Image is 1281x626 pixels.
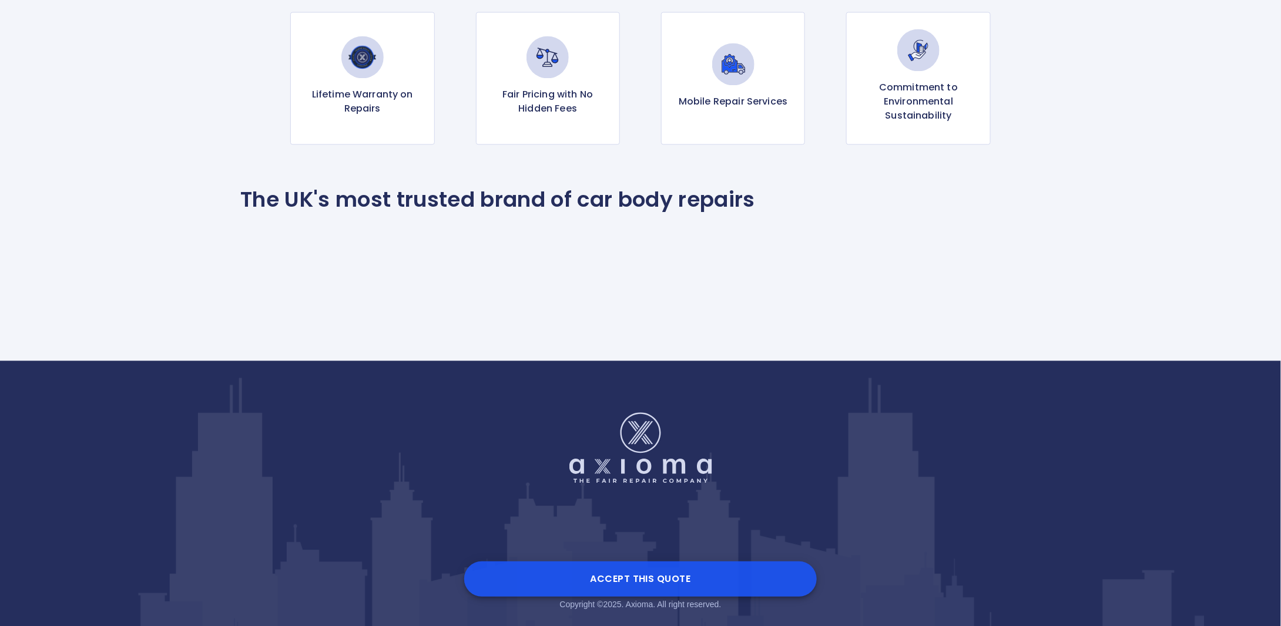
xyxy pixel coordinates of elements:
img: Fair Pricing with No Hidden Fees [527,36,569,78]
p: Lifetime Warranty on Repairs [300,87,424,116]
p: Commitment to Environmental Sustainability [856,80,980,123]
img: Logo [569,412,712,483]
img: Commitment to Environmental Sustainability [897,29,940,71]
p: Mobile Repair Services [679,95,787,109]
p: Fair Pricing with No Hidden Fees [486,87,610,116]
button: Accept this Quote [464,561,817,597]
img: Mobile Repair Services [712,43,754,85]
p: The UK's most trusted brand of car body repairs [240,187,755,213]
iframe: Customer reviews powered by Trustpilot [240,231,1041,314]
img: Lifetime Warranty on Repairs [341,36,384,78]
